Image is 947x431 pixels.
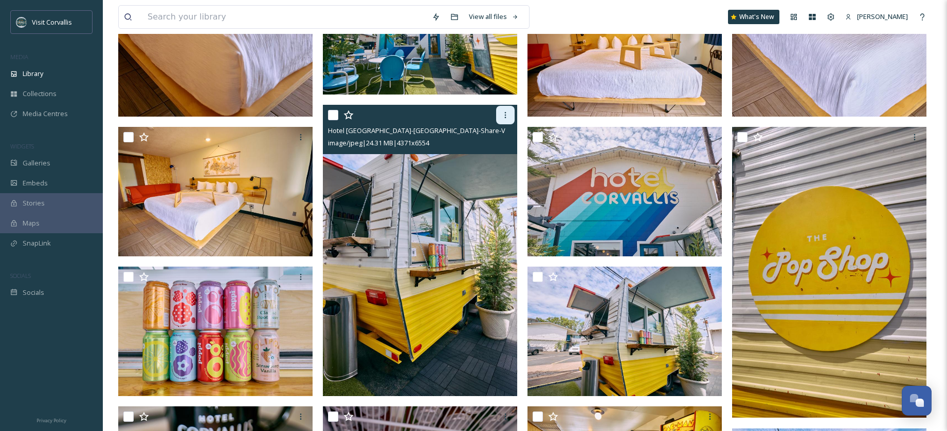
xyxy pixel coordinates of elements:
a: View all files [464,7,524,27]
span: Hotel [GEOGRAPHIC_DATA]-[GEOGRAPHIC_DATA]-Share-VisitCorvallis 11.jpg [328,125,559,135]
span: Galleries [23,158,50,168]
span: Visit Corvallis [32,17,72,27]
span: Stories [23,198,45,208]
span: SnapLink [23,238,51,248]
img: Hotel Corvallis-Corvallis-Share-VisitCorvallis 12.jpg [118,267,313,396]
span: MEDIA [10,53,28,61]
span: WIDGETS [10,142,34,150]
img: Hotel Corvallis-Corvallis-Share-VisitCorvallis 14.jpg [527,127,722,256]
span: Embeds [23,178,48,188]
span: Privacy Policy [37,417,66,424]
img: Hotel Corvallis-Corvallis-Share-VisitCorvallis 16.jpg [118,127,313,256]
span: Collections [23,89,57,99]
a: What's New [728,10,779,24]
img: Hotel Corvallis-Corvallis-Share-VisitCorvallis 13.jpg [732,127,926,418]
a: Privacy Policy [37,414,66,426]
a: [PERSON_NAME] [840,7,913,27]
span: Media Centres [23,109,68,119]
span: SOCIALS [10,272,31,279]
img: Hotel Corvallis-Corvallis-Share-VisitCorvallis 10.jpg [527,267,722,396]
span: image/jpeg | 24.31 MB | 4371 x 6554 [328,138,429,147]
button: Open Chat [902,386,932,416]
input: Search your library [142,6,427,28]
img: Hotel Corvallis-Corvallis-Share-VisitCorvallis 11.jpg [323,105,517,396]
span: Library [23,69,43,79]
span: Maps [23,218,40,228]
span: Socials [23,288,44,297]
span: [PERSON_NAME] [857,12,908,21]
img: visit-corvallis-badge-dark-blue-orange%281%29.png [16,17,27,27]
